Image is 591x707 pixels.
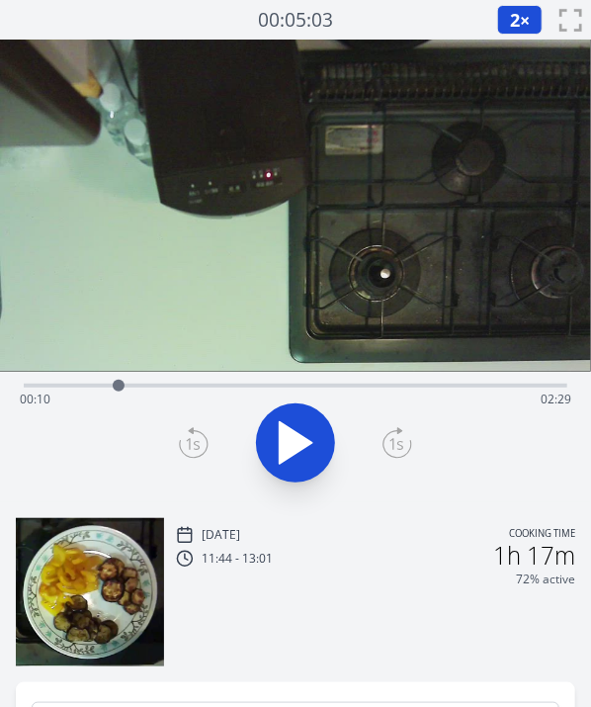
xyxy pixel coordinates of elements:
a: 00:05:03 [258,6,333,35]
p: Cooking time [509,526,575,544]
p: 11:44 - 13:01 [202,551,273,567]
button: 2× [497,5,543,35]
p: [DATE] [202,527,240,543]
h2: 1h 17m [493,544,575,568]
span: 2 [510,8,520,32]
img: 250819024501_thumb.jpeg [16,518,164,666]
span: 02:29 [541,391,571,407]
span: 00:10 [20,391,50,407]
p: 72% active [516,572,575,587]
